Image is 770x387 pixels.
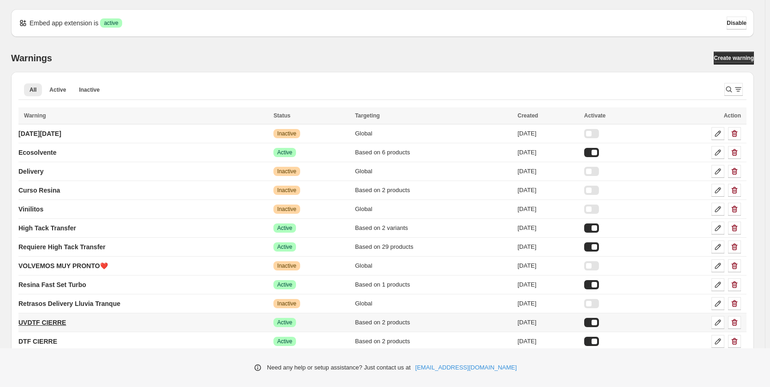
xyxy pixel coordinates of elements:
a: Retrasos Delivery Lluvia Tranque [18,296,120,311]
div: Based on 1 products [355,280,512,289]
span: active [104,19,118,27]
span: Inactive [277,130,296,137]
p: Delivery [18,167,43,176]
span: Inactive [277,187,296,194]
div: [DATE] [517,299,578,308]
p: Vinilitos [18,205,43,214]
p: Requiere High Tack Transfer [18,242,106,252]
a: [EMAIL_ADDRESS][DOMAIN_NAME] [415,363,517,372]
span: Active [277,338,292,345]
span: Inactive [277,300,296,307]
div: [DATE] [517,167,578,176]
div: Based on 2 products [355,318,512,327]
div: Global [355,205,512,214]
p: Retrasos Delivery Lluvia Tranque [18,299,120,308]
span: Active [277,224,292,232]
p: VOLVEMOS MUY PRONTO❤️ [18,261,108,270]
p: Embed app extension is [30,18,98,28]
div: Based on 29 products [355,242,512,252]
span: Active [49,86,66,94]
div: [DATE] [517,242,578,252]
div: Based on 2 products [355,337,512,346]
span: Warning [24,112,46,119]
a: UVDTF CIERRE [18,315,66,330]
p: Resina Fast Set Turbo [18,280,86,289]
span: Created [517,112,538,119]
span: Create warning [714,54,754,62]
span: Active [277,149,292,156]
h2: Warnings [11,53,52,64]
div: Based on 2 products [355,186,512,195]
p: Ecosolvente [18,148,56,157]
a: DTF CIERRE [18,334,57,349]
span: All [30,86,36,94]
span: Active [277,319,292,326]
span: Targeting [355,112,380,119]
div: Based on 6 products [355,148,512,157]
a: Resina Fast Set Turbo [18,277,86,292]
a: Vinilitos [18,202,43,217]
div: Global [355,299,512,308]
span: Active [277,243,292,251]
a: Curso Resina [18,183,60,198]
span: Inactive [277,205,296,213]
p: Curso Resina [18,186,60,195]
span: Disable [727,19,746,27]
a: Requiere High Tack Transfer [18,240,106,254]
div: Global [355,261,512,270]
a: VOLVEMOS MUY PRONTO❤️ [18,258,108,273]
div: Global [355,129,512,138]
span: Status [273,112,290,119]
div: [DATE] [517,148,578,157]
div: [DATE] [517,186,578,195]
a: High Tack Transfer [18,221,76,235]
span: Inactive [277,262,296,270]
span: Inactive [79,86,100,94]
span: Inactive [277,168,296,175]
a: Ecosolvente [18,145,56,160]
p: High Tack Transfer [18,223,76,233]
p: UVDTF CIERRE [18,318,66,327]
span: Activate [584,112,606,119]
div: [DATE] [517,205,578,214]
button: Search and filter results [724,83,743,96]
button: Disable [727,17,746,29]
div: [DATE] [517,223,578,233]
span: Action [724,112,741,119]
div: Global [355,167,512,176]
div: [DATE] [517,337,578,346]
div: Based on 2 variants [355,223,512,233]
div: [DATE] [517,318,578,327]
span: Active [277,281,292,288]
a: Create warning [714,52,754,64]
a: Delivery [18,164,43,179]
div: [DATE] [517,129,578,138]
div: [DATE] [517,280,578,289]
div: [DATE] [517,261,578,270]
a: [DATE][DATE] [18,126,61,141]
p: DTF CIERRE [18,337,57,346]
p: [DATE][DATE] [18,129,61,138]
